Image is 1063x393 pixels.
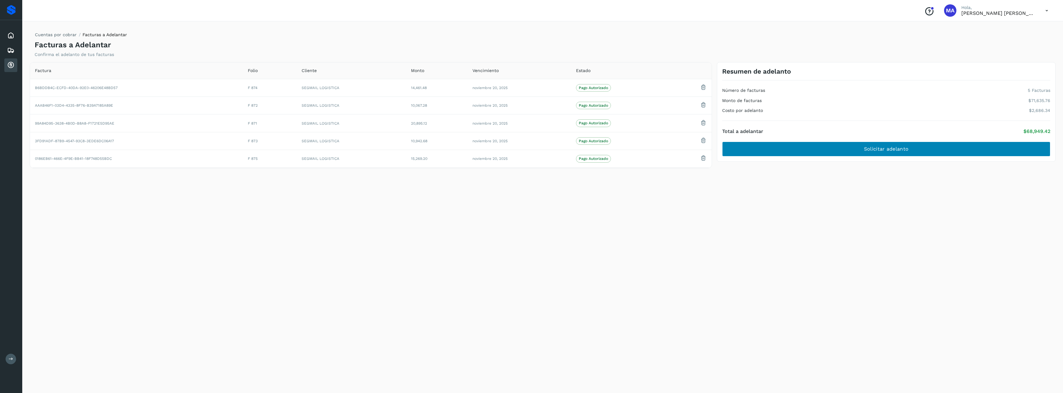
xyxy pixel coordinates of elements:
[30,97,243,114] td: AAAB46F1-03D4-4335-8F76-B39A7185A89E
[35,32,127,41] nav: breadcrumb
[722,98,762,103] h4: Monto de facturas
[472,86,508,90] span: noviembre 20, 2025
[472,103,508,108] span: noviembre 20, 2025
[579,139,608,143] p: Pago Autorizado
[722,108,763,113] h4: Costo por adelanto
[297,114,406,132] td: SEGMAIL LOGISTICA
[472,139,508,143] span: noviembre 20, 2025
[297,97,406,114] td: SEGMAIL LOGISTICA
[576,67,591,74] span: Estado
[35,67,51,74] span: Factura
[579,86,608,90] p: Pago Autorizado
[35,32,77,37] a: Cuentas por cobrar
[472,121,508,126] span: noviembre 20, 2025
[297,79,406,96] td: SEGMAIL LOGISTICA
[472,67,499,74] span: Vencimiento
[243,132,297,150] td: F 873
[243,97,297,114] td: F 872
[35,41,111,49] h4: Facturas a Adelantar
[30,79,243,96] td: B6BDDB4C-ECFD-40DA-92E0-46206E48BD57
[961,10,1035,16] p: Marco Antonio Ortiz Jurado
[243,114,297,132] td: F 871
[579,121,608,125] p: Pago Autorizado
[297,132,406,150] td: SEGMAIL LOGISTICA
[411,67,424,74] span: Monto
[248,67,258,74] span: Folio
[30,150,243,168] td: 0186EB61-466E-4F9E-BB41-18F748D55BDC
[4,29,17,42] div: Inicio
[297,150,406,168] td: SEGMAIL LOGISTICA
[83,32,127,37] span: Facturas a Adelantar
[1023,128,1050,134] p: $68,949.42
[30,114,243,132] td: 99A84D95-3638-4B0D-B8A8-F1721E5D95AE
[722,67,791,75] h3: Resumen de adelanto
[864,146,908,152] span: Solicitar adelanto
[4,44,17,57] div: Embarques
[579,156,608,161] p: Pago Autorizado
[722,142,1050,156] button: Solicitar adelanto
[472,156,508,161] span: noviembre 20, 2025
[579,103,608,108] p: Pago Autorizado
[961,5,1035,10] p: Hola,
[30,132,243,150] td: 3FD91ADF-87B9-4547-93C8-3EDE6DC06A17
[1028,98,1050,103] p: $71,635.76
[411,139,427,143] span: 10,942.68
[302,67,317,74] span: Cliente
[243,79,297,96] td: F 874
[411,103,427,108] span: 10,067.28
[411,121,427,126] span: 20,895.12
[411,86,427,90] span: 14,461.48
[1028,88,1050,93] p: 5 Facturas
[4,58,17,72] div: Cuentas por cobrar
[722,128,763,134] h4: Total a adelantar
[243,150,297,168] td: F 875
[35,52,114,57] p: Confirma el adelanto de tus facturas
[411,156,427,161] span: 15,269.20
[722,88,765,93] h4: Número de facturas
[1029,108,1050,113] p: $2,686.34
